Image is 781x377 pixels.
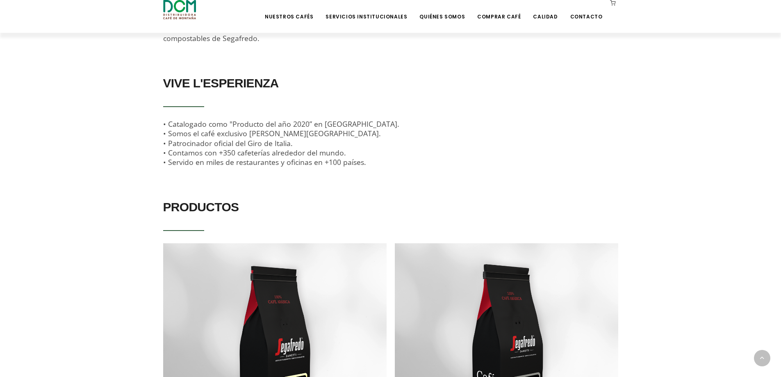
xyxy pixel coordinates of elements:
a: Contacto [565,1,608,20]
span: Como líder mundial en la industria del café, reconocemos y valoramos nuestra responsabilidad de r... [163,14,614,43]
h2: VIVE L'ESPERIENZA [163,72,618,95]
a: Calidad [528,1,562,20]
span: • Catalogado como "Producto del año 2020” en [GEOGRAPHIC_DATA]. • Somos el café exclusivo [PERSON... [163,119,399,167]
a: Nuestros Cafés [260,1,318,20]
a: Quiénes Somos [414,1,470,20]
a: Comprar Café [472,1,526,20]
h2: PRODUCTOS [163,196,618,219]
a: Servicios Institucionales [321,1,412,20]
